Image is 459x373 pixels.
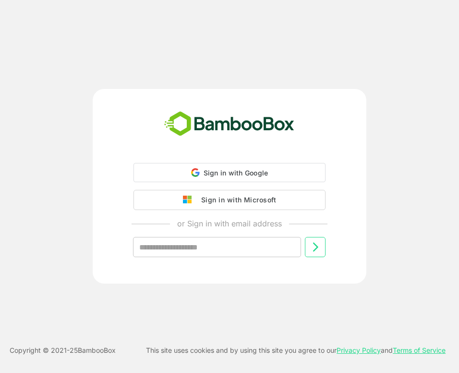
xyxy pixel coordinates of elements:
[133,163,326,182] div: Sign in with Google
[183,196,196,204] img: google
[159,108,300,140] img: bamboobox
[337,346,381,354] a: Privacy Policy
[177,218,282,229] p: or Sign in with email address
[146,345,446,356] p: This site uses cookies and by using this site you agree to our and
[133,190,326,210] button: Sign in with Microsoft
[10,345,116,356] p: Copyright © 2021- 25 BambooBox
[196,194,276,206] div: Sign in with Microsoft
[204,169,268,177] span: Sign in with Google
[393,346,446,354] a: Terms of Service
